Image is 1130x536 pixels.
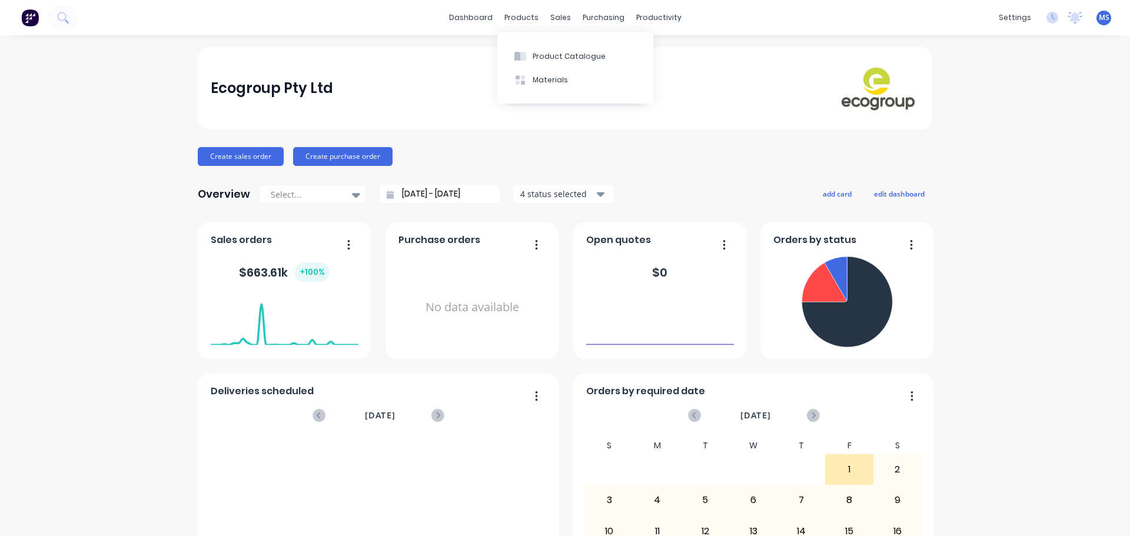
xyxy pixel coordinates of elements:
div: S [586,437,634,454]
div: + 100 % [295,262,330,282]
div: purchasing [577,9,630,26]
a: dashboard [443,9,498,26]
button: edit dashboard [866,186,932,201]
div: Product Catalogue [533,51,606,62]
button: add card [815,186,859,201]
div: $ 0 [652,264,667,281]
img: Ecogroup Pty Ltd [837,65,919,111]
div: 2 [874,455,921,484]
div: settings [993,9,1037,26]
button: 4 status selected [514,185,614,203]
div: T [682,437,730,454]
div: Overview [198,182,250,206]
button: Product Catalogue [497,44,653,68]
div: 1 [826,455,873,484]
div: Materials [533,75,568,85]
span: MS [1099,12,1109,23]
div: 4 status selected [520,188,594,200]
div: T [777,437,826,454]
span: Open quotes [586,233,651,247]
div: S [873,437,922,454]
div: productivity [630,9,687,26]
div: 4 [634,485,681,515]
button: Create sales order [198,147,284,166]
div: 5 [682,485,729,515]
div: W [729,437,777,454]
button: Create purchase order [293,147,393,166]
span: [DATE] [740,409,771,422]
span: Sales orders [211,233,272,247]
div: M [633,437,682,454]
div: 7 [778,485,825,515]
div: sales [544,9,577,26]
span: Purchase orders [398,233,480,247]
div: No data available [398,252,546,363]
img: Factory [21,9,39,26]
div: 8 [826,485,873,515]
div: Ecogroup Pty Ltd [211,76,333,100]
div: $ 663.61k [239,262,330,282]
span: Orders by status [773,233,856,247]
span: [DATE] [365,409,395,422]
div: 9 [874,485,921,515]
button: Materials [497,68,653,92]
div: 3 [586,485,633,515]
div: products [498,9,544,26]
div: F [825,437,873,454]
div: 6 [730,485,777,515]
